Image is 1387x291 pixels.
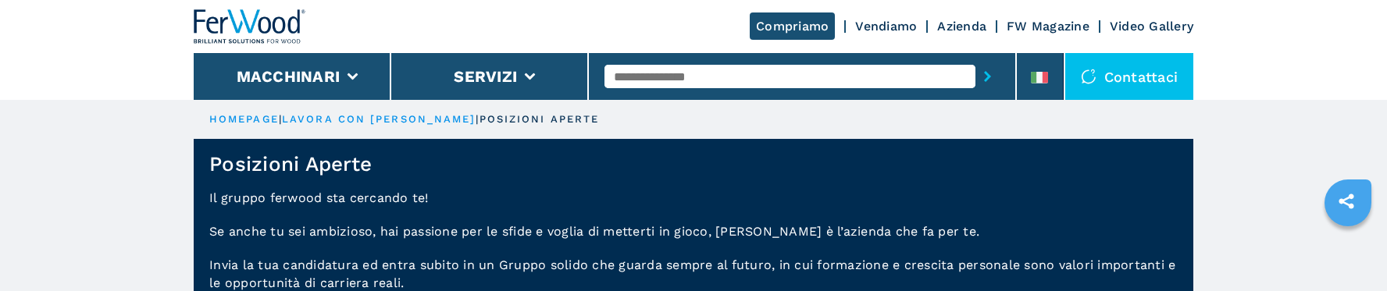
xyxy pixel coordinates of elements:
[209,113,279,125] a: HOMEPAGE
[1110,19,1193,34] a: Video Gallery
[279,113,282,125] span: |
[1321,221,1375,279] iframe: Chat
[480,112,600,126] p: posizioni aperte
[1327,182,1366,221] a: sharethis
[209,224,979,239] span: Se anche tu sei ambizioso, hai passione per le sfide e voglia di metterti in gioco, [PERSON_NAME]...
[476,113,479,125] span: |
[454,67,517,86] button: Servizi
[282,113,476,125] a: lavora con [PERSON_NAME]
[209,257,1175,290] span: Invia la tua candidatura ed entra subito in un Gruppo solido che guarda sempre al futuro, in cui ...
[1081,69,1096,84] img: Contattaci
[855,19,917,34] a: Vendiamo
[1007,19,1089,34] a: FW Magazine
[209,151,372,176] h1: Posizioni Aperte
[209,190,429,205] span: Il gruppo ferwood sta cercando te!
[237,67,341,86] button: Macchinari
[750,12,835,40] a: Compriamo
[937,19,986,34] a: Azienda
[975,59,1000,94] button: submit-button
[1065,53,1194,100] div: Contattaci
[194,9,306,44] img: Ferwood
